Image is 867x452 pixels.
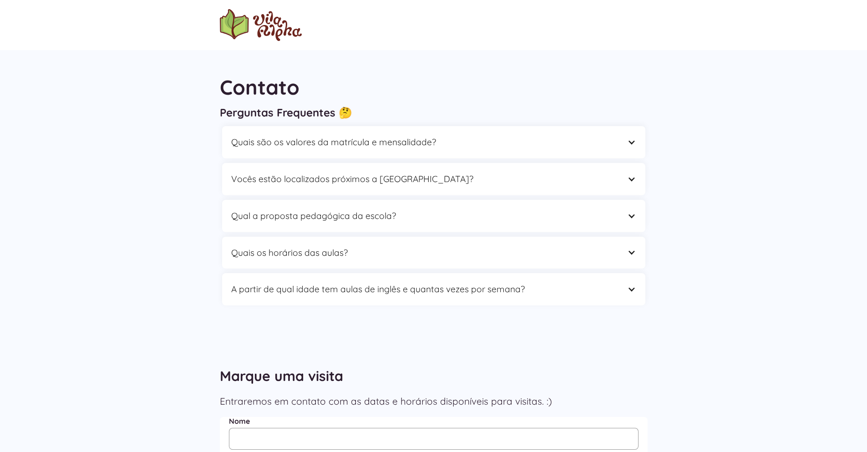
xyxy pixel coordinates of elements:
[231,246,618,260] div: Quais os horários das aulas?
[231,172,618,186] div: Vocês estão localizados próximos a [GEOGRAPHIC_DATA]?
[220,73,648,102] h1: Contato
[231,209,618,223] div: Qual a proposta pedagógica da escola?
[222,200,645,232] div: Qual a proposta pedagógica da escola?
[222,273,645,305] div: A partir de qual idade tem aulas de inglês e quantas vezes por semana?
[229,417,639,426] label: Nome
[220,395,648,408] p: Entraremos em contato com as datas e horários disponíveis para visitas. :)
[222,163,645,195] div: Vocês estão localizados próximos a [GEOGRAPHIC_DATA]?
[220,362,648,390] h2: Marque uma visita
[220,9,302,41] img: logo Escola Vila Alpha
[222,237,645,269] div: Quais os horários das aulas?
[220,106,648,119] h3: Perguntas Frequentes 🤔
[220,9,302,41] a: home
[231,135,618,149] div: Quais são os valores da matrícula e mensalidade?
[231,282,618,296] div: A partir de qual idade tem aulas de inglês e quantas vezes por semana?
[222,126,645,158] div: Quais são os valores da matrícula e mensalidade?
